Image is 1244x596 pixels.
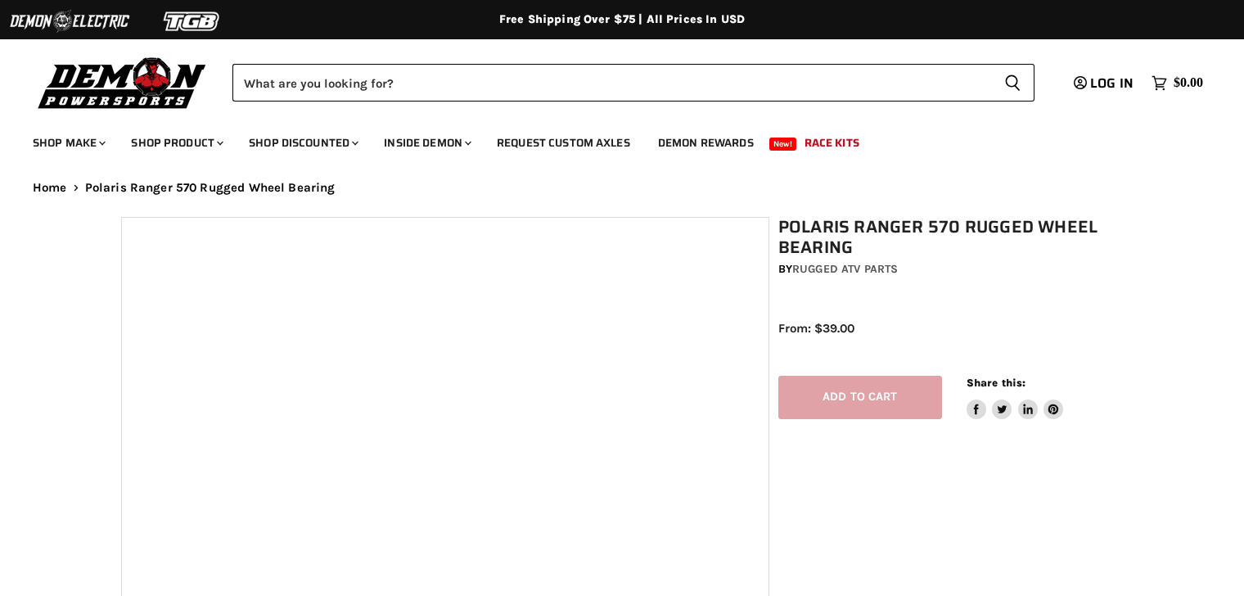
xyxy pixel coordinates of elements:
img: Demon Powersports [33,53,212,111]
span: $0.00 [1174,75,1203,91]
span: Log in [1090,73,1134,93]
span: Share this: [967,377,1025,389]
img: TGB Logo 2 [131,6,254,37]
form: Product [232,64,1034,102]
a: Log in [1066,76,1143,91]
a: Request Custom Axles [485,126,642,160]
div: by [778,260,1132,278]
span: New! [769,138,797,151]
button: Search [991,64,1034,102]
a: Demon Rewards [646,126,766,160]
span: Polaris Ranger 570 Rugged Wheel Bearing [85,181,336,195]
a: Shop Make [20,126,115,160]
a: Home [33,181,67,195]
input: Search [232,64,991,102]
a: Shop Discounted [237,126,368,160]
a: Inside Demon [372,126,481,160]
ul: Main menu [20,120,1199,160]
a: Shop Product [119,126,233,160]
a: $0.00 [1143,71,1211,95]
a: Race Kits [792,126,872,160]
a: Rugged ATV Parts [792,262,898,276]
span: From: $39.00 [778,321,854,336]
h1: Polaris Ranger 570 Rugged Wheel Bearing [778,217,1132,258]
aside: Share this: [967,376,1064,419]
img: Demon Electric Logo 2 [8,6,131,37]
